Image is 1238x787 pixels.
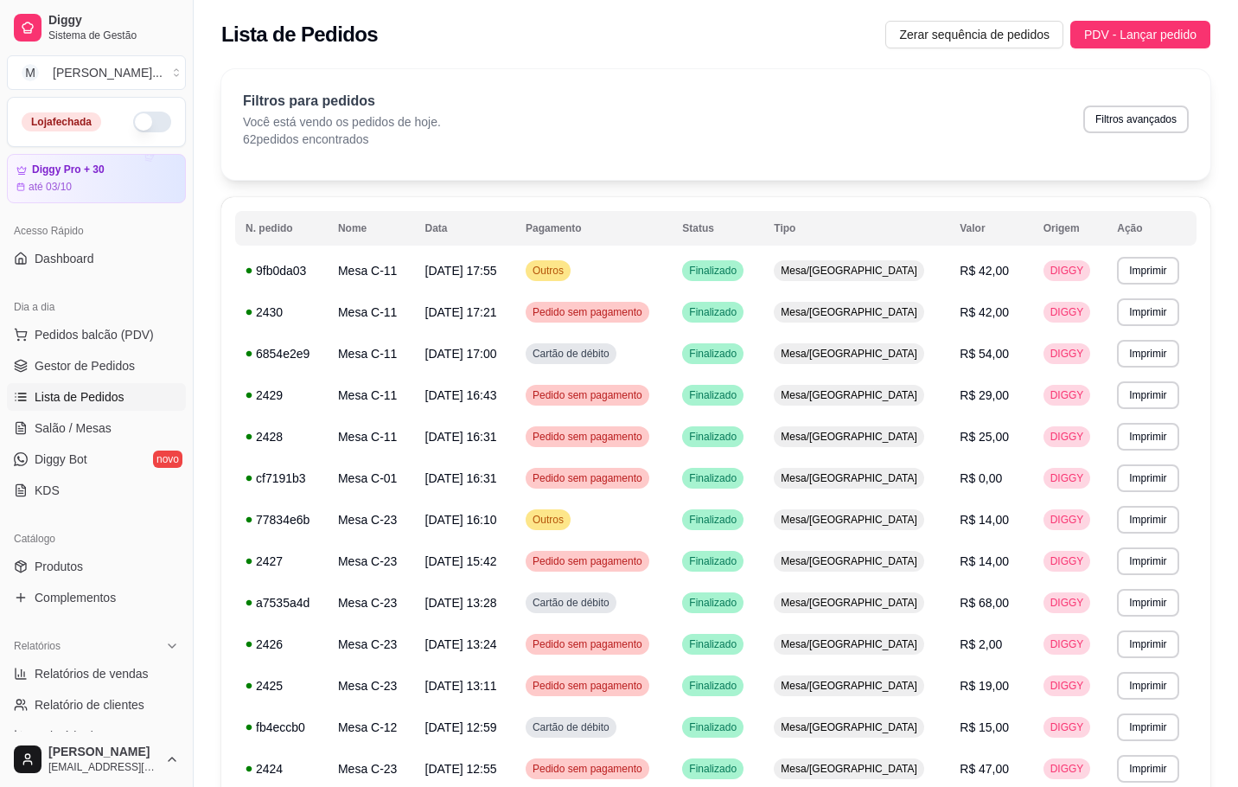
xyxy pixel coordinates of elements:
[35,558,83,575] span: Produtos
[1083,106,1189,133] button: Filtros avançados
[7,383,186,411] a: Lista de Pedidos
[1047,596,1088,610] span: DIGGY
[1047,513,1088,527] span: DIGGY
[1047,471,1088,485] span: DIGGY
[35,482,60,499] span: KDS
[425,347,497,361] span: [DATE] 17:00
[328,457,415,499] td: Mesa C-01
[1117,340,1178,368] button: Imprimir
[425,596,497,610] span: [DATE] 13:28
[7,525,186,553] div: Catálogo
[246,677,317,694] div: 2425
[246,262,317,279] div: 9fb0da03
[960,513,1009,527] span: R$ 14,00
[425,264,497,278] span: [DATE] 17:55
[35,451,87,468] span: Diggy Bot
[22,64,39,81] span: M
[328,624,415,665] td: Mesa C-23
[1047,264,1088,278] span: DIGGY
[777,679,921,693] span: Mesa/[GEOGRAPHIC_DATA]
[328,333,415,374] td: Mesa C-11
[686,305,740,319] span: Finalizado
[328,665,415,707] td: Mesa C-23
[415,211,515,246] th: Data
[960,388,1009,402] span: R$ 29,00
[328,582,415,624] td: Mesa C-23
[246,553,317,570] div: 2427
[14,639,61,653] span: Relatórios
[246,387,317,404] div: 2429
[246,428,317,445] div: 2428
[235,211,328,246] th: N. pedido
[48,13,179,29] span: Diggy
[328,416,415,457] td: Mesa C-11
[529,679,646,693] span: Pedido sem pagamento
[777,637,921,651] span: Mesa/[GEOGRAPHIC_DATA]
[777,430,921,444] span: Mesa/[GEOGRAPHIC_DATA]
[243,91,441,112] p: Filtros para pedidos
[328,250,415,291] td: Mesa C-11
[960,471,1002,485] span: R$ 0,00
[960,679,1009,693] span: R$ 19,00
[777,513,921,527] span: Mesa/[GEOGRAPHIC_DATA]
[529,388,646,402] span: Pedido sem pagamento
[7,445,186,473] a: Diggy Botnovo
[960,720,1009,734] span: R$ 15,00
[7,553,186,580] a: Produtos
[1047,554,1088,568] span: DIGGY
[35,419,112,437] span: Salão / Mesas
[686,513,740,527] span: Finalizado
[35,326,154,343] span: Pedidos balcão (PDV)
[48,745,158,760] span: [PERSON_NAME]
[777,596,921,610] span: Mesa/[GEOGRAPHIC_DATA]
[1047,347,1088,361] span: DIGGY
[686,430,740,444] span: Finalizado
[686,388,740,402] span: Finalizado
[529,513,567,527] span: Outros
[777,762,921,776] span: Mesa/[GEOGRAPHIC_DATA]
[425,679,497,693] span: [DATE] 13:11
[48,760,158,774] span: [EMAIL_ADDRESS][DOMAIN_NAME]
[1047,679,1088,693] span: DIGGY
[425,554,497,568] span: [DATE] 15:42
[885,21,1063,48] button: Zerar sequência de pedidos
[529,637,646,651] span: Pedido sem pagamento
[1117,547,1178,575] button: Imprimir
[686,471,740,485] span: Finalizado
[960,762,1009,776] span: R$ 47,00
[133,112,171,132] button: Alterar Status
[777,554,921,568] span: Mesa/[GEOGRAPHIC_DATA]
[53,64,163,81] div: [PERSON_NAME] ...
[777,471,921,485] span: Mesa/[GEOGRAPHIC_DATA]
[328,291,415,333] td: Mesa C-11
[246,511,317,528] div: 77834e6b
[960,264,1009,278] span: R$ 42,00
[246,636,317,653] div: 2426
[35,665,149,682] span: Relatórios de vendas
[529,305,646,319] span: Pedido sem pagamento
[35,357,135,374] span: Gestor de Pedidos
[1047,305,1088,319] span: DIGGY
[7,321,186,349] button: Pedidos balcão (PDV)
[960,596,1009,610] span: R$ 68,00
[529,264,567,278] span: Outros
[763,211,949,246] th: Tipo
[35,589,116,606] span: Complementos
[35,250,94,267] span: Dashboard
[529,430,646,444] span: Pedido sem pagamento
[7,217,186,245] div: Acesso Rápido
[1117,630,1178,658] button: Imprimir
[529,720,613,734] span: Cartão de débito
[48,29,179,42] span: Sistema de Gestão
[246,760,317,777] div: 2424
[515,211,672,246] th: Pagamento
[1117,755,1178,783] button: Imprimir
[1047,637,1088,651] span: DIGGY
[529,471,646,485] span: Pedido sem pagamento
[7,293,186,321] div: Dia a dia
[328,707,415,748] td: Mesa C-12
[1070,21,1210,48] button: PDV - Lançar pedido
[1117,713,1178,741] button: Imprimir
[7,691,186,719] a: Relatório de clientes
[221,21,378,48] h2: Lista de Pedidos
